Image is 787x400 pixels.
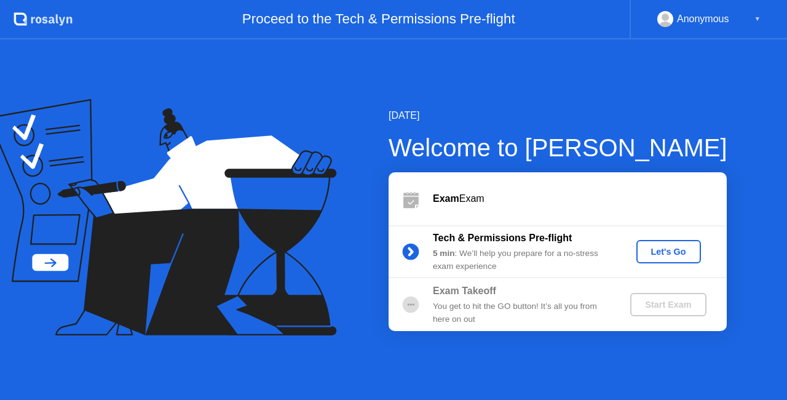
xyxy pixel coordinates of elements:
div: Let's Go [641,247,696,257]
div: Start Exam [635,300,701,310]
button: Let's Go [636,240,701,263]
div: Anonymous [677,11,729,27]
div: [DATE] [389,108,727,123]
div: You get to hit the GO button! It’s all you from here on out [433,300,610,326]
div: ▼ [754,11,761,27]
b: Exam Takeoff [433,286,496,296]
div: Exam [433,191,727,206]
button: Start Exam [630,293,706,316]
b: 5 min [433,249,455,258]
div: : We’ll help you prepare for a no-stress exam experience [433,247,610,273]
b: Exam [433,193,459,204]
b: Tech & Permissions Pre-flight [433,233,572,243]
div: Welcome to [PERSON_NAME] [389,129,727,166]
